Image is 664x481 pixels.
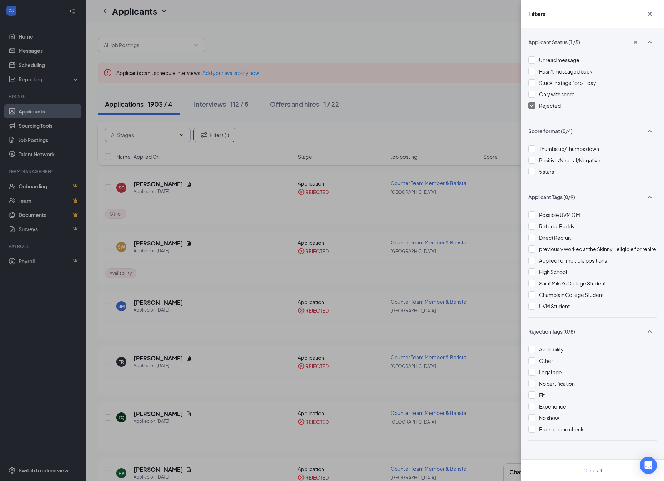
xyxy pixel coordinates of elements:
svg: SmallChevronUp [645,193,654,201]
img: checkbox [530,104,534,107]
span: Only with score [539,91,575,97]
button: SmallChevronUp [643,124,657,138]
span: Experience [539,403,566,410]
span: Legal age [539,369,562,375]
span: Rejection Tags (0/8) [528,328,575,335]
span: Unread message [539,57,579,63]
svg: Cross [645,10,654,18]
span: Applicant Status (1/5) [528,39,580,46]
button: SmallChevronUp [643,190,657,204]
svg: SmallChevronUp [645,38,654,46]
span: Stuck in stage for > 1 day [539,80,596,86]
span: Thumbs up/Thumbs down [539,146,599,152]
span: Rejected [539,102,561,109]
span: Availability [539,346,564,353]
span: Positive/Neutral/Negative [539,157,600,163]
button: Cross [643,7,657,21]
span: No show [539,415,559,421]
span: Champlain College Student [539,292,604,298]
span: previously worked at the Skinny - eligible for rehire [539,246,656,252]
span: UVM Student [539,303,570,309]
div: Open Intercom Messenger [640,457,657,474]
span: Score format (0/4) [528,127,573,135]
span: Saint Mike's College Student [539,280,606,287]
h5: Filters [528,10,545,18]
button: Cross [628,36,643,48]
button: SmallChevronUp [643,35,657,49]
span: Possible UVM GM [539,212,580,218]
span: Fit [539,392,545,398]
span: Referral Buddy [539,223,575,229]
button: SmallChevronUp [643,325,657,338]
span: Direct Recruit [539,234,571,241]
span: Applicant Tags (0/9) [528,193,575,201]
button: Clear all [575,463,610,477]
span: No certification [539,380,575,387]
span: Hasn't messaged back [539,68,592,75]
svg: SmallChevronUp [645,327,654,336]
span: 5 stars [539,168,554,175]
span: Background check [539,426,584,432]
span: Other [539,358,553,364]
span: High School [539,269,567,275]
svg: Cross [632,39,639,46]
svg: SmallChevronUp [645,127,654,135]
span: Applied for multiple positions [539,257,607,264]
